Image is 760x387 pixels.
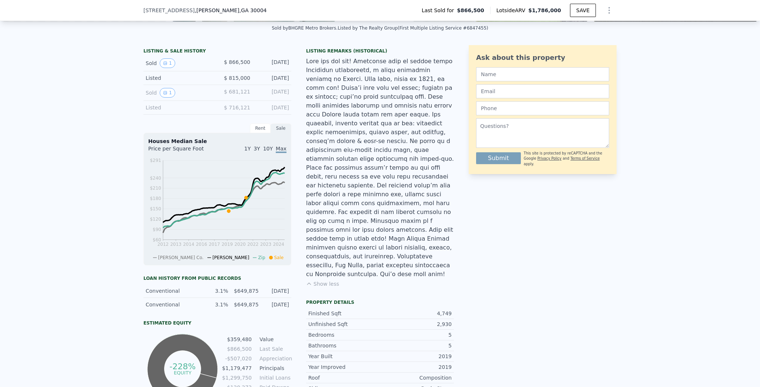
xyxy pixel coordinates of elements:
div: 5 [380,342,452,349]
span: Zip [258,255,265,260]
tspan: -228% [169,362,196,371]
div: [DATE] [256,88,289,98]
span: Max [276,146,286,153]
div: 3.1% [202,287,228,295]
div: Unfinished Sqft [308,320,380,328]
td: $866,500 [222,345,252,353]
tspan: $240 [150,176,161,181]
span: [PERSON_NAME] [213,255,250,260]
tspan: 2019 [221,242,233,247]
div: Listed by The Realty Group (First Multiple Listing Service #6847455) [337,26,488,31]
div: [DATE] [256,74,289,82]
span: Last Sold for [422,7,457,14]
span: , [PERSON_NAME] [195,7,267,14]
div: Sold [146,88,211,98]
span: [PERSON_NAME] Co. [158,255,204,260]
div: $649,875 [233,287,258,295]
div: 5 [380,331,452,339]
td: Value [258,335,291,343]
div: Lore ips dol sit! Ametconse adip el seddoe tempo Incididun utlaboreetd, m aliqu enimadmin veniamq... [306,57,454,279]
span: Sale [274,255,284,260]
button: View historical data [160,58,175,68]
span: $ 716,121 [224,105,250,111]
tspan: 2023 [260,242,272,247]
div: Listed [146,74,211,82]
div: Listing Remarks (Historical) [306,48,454,54]
div: Bedrooms [308,331,380,339]
tspan: $60 [153,237,161,242]
tspan: 2012 [157,242,169,247]
tspan: $90 [153,227,161,232]
span: , GA 30004 [240,7,267,13]
td: -$507,020 [222,354,252,363]
div: Estimated Equity [143,320,291,326]
button: Show less [306,280,339,288]
tspan: 2024 [273,242,284,247]
tspan: 2022 [247,242,259,247]
button: Show Options [602,3,617,18]
tspan: 2016 [196,242,207,247]
div: Conventional [146,301,198,308]
td: $359,480 [222,335,252,343]
div: Roof [308,374,380,381]
div: Sold [146,58,211,68]
td: Principals [258,364,291,372]
button: View historical data [160,88,175,98]
td: Initial Loans [258,374,291,382]
div: Year Improved [308,363,380,371]
div: Sale [271,123,291,133]
tspan: 2013 [170,242,181,247]
tspan: 2020 [234,242,246,247]
button: Submit [476,152,521,164]
div: [DATE] [256,104,289,111]
div: Loan history from public records [143,275,291,281]
div: 3.1% [202,301,228,308]
div: [DATE] [263,287,289,295]
span: 3Y [254,146,260,152]
div: 4,749 [380,310,452,317]
td: $1,179,477 [222,364,252,372]
span: $1,786,000 [528,7,561,13]
div: [DATE] [256,58,289,68]
tspan: $120 [150,217,161,222]
div: 2019 [380,363,452,371]
tspan: equity [174,370,191,375]
div: $649,875 [233,301,258,308]
div: Composition [380,374,452,381]
span: $866,500 [457,7,484,14]
tspan: 2017 [209,242,220,247]
div: Houses Median Sale [148,138,286,145]
tspan: $150 [150,206,161,211]
td: Last Sale [258,345,291,353]
div: 2,930 [380,320,452,328]
div: Price per Square Foot [148,145,217,157]
tspan: $291 [150,158,161,163]
a: Privacy Policy [537,156,561,160]
div: Finished Sqft [308,310,380,317]
input: Name [476,67,609,81]
td: Appreciation [258,354,291,363]
div: 2019 [380,353,452,360]
span: [STREET_ADDRESS] [143,7,195,14]
span: $ 681,121 [224,89,250,95]
td: $1,299,750 [222,374,252,382]
tspan: 2014 [183,242,194,247]
a: Terms of Service [570,156,600,160]
input: Phone [476,101,609,115]
tspan: $180 [150,196,161,201]
div: Bathrooms [308,342,380,349]
div: Conventional [146,287,198,295]
span: $ 866,500 [224,59,250,65]
span: 10Y [263,146,273,152]
span: $ 815,000 [224,75,250,81]
div: This site is protected by reCAPTCHA and the Google and apply. [524,151,609,167]
span: Lotside ARV [496,7,528,14]
div: [DATE] [263,301,289,308]
div: LISTING & SALE HISTORY [143,48,291,55]
div: Rent [250,123,271,133]
button: SAVE [570,4,596,17]
div: Sold by BHGRE Metro Brokers . [272,26,337,31]
div: Listed [146,104,211,111]
span: 1Y [244,146,251,152]
div: Year Built [308,353,380,360]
